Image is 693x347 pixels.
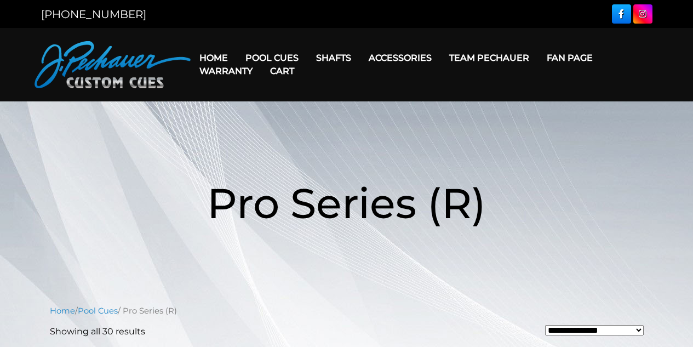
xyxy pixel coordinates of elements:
[360,44,440,72] a: Accessories
[50,325,145,338] p: Showing all 30 results
[237,44,307,72] a: Pool Cues
[207,178,486,229] span: Pro Series (R)
[78,306,118,316] a: Pool Cues
[261,57,303,85] a: Cart
[440,44,538,72] a: Team Pechauer
[307,44,360,72] a: Shafts
[545,325,644,335] select: Shop order
[538,44,602,72] a: Fan Page
[35,41,191,88] img: Pechauer Custom Cues
[50,306,75,316] a: Home
[41,8,146,21] a: [PHONE_NUMBER]
[50,305,644,317] nav: Breadcrumb
[191,44,237,72] a: Home
[191,57,261,85] a: Warranty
